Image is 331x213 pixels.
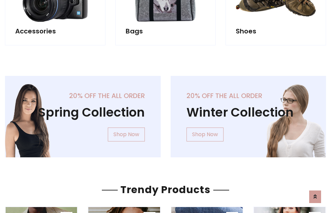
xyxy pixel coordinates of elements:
h5: 20% off the all order [21,92,145,100]
a: Shop Now [108,128,145,141]
a: Shop Now [186,128,224,141]
h1: Spring Collection [21,105,145,120]
h1: Winter Collection [186,105,310,120]
span: Trendy Products [118,183,213,197]
h5: Accessories [15,27,95,35]
h5: Bags [126,27,206,35]
h5: Shoes [236,27,316,35]
h5: 20% off the all order [186,92,310,100]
